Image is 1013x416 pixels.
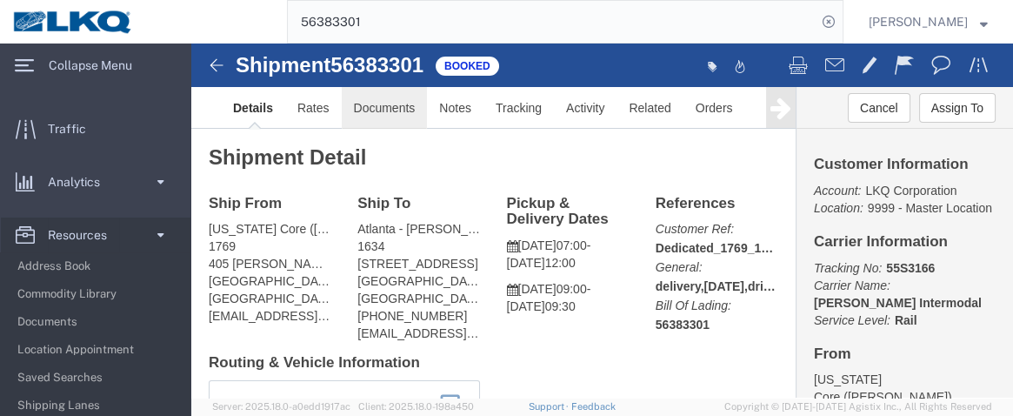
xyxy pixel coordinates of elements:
iframe: FS Legacy Container [191,44,1013,398]
span: Resources [48,218,119,252]
button: [PERSON_NAME] [868,11,989,32]
a: Traffic [1,111,190,146]
a: Feedback [571,401,616,412]
span: Collapse Menu [49,48,144,83]
span: Commodity Library [17,277,178,312]
input: Search for shipment number, reference number [288,1,816,43]
a: Support [528,401,571,412]
span: Documents [17,305,178,339]
img: logo [12,9,134,35]
span: Server: 2025.18.0-a0edd1917ac [212,401,350,412]
span: Client: 2025.18.0-198a450 [358,401,474,412]
a: Resources [1,218,190,252]
span: Copyright © [DATE]-[DATE] Agistix Inc., All Rights Reserved [724,399,992,414]
a: Analytics [1,164,190,199]
span: Krisann Metzger [869,12,968,31]
span: Analytics [48,164,112,199]
span: Traffic [48,111,98,146]
span: Address Book [17,249,178,284]
span: Location Appointment [17,332,178,367]
span: Saved Searches [17,360,178,395]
